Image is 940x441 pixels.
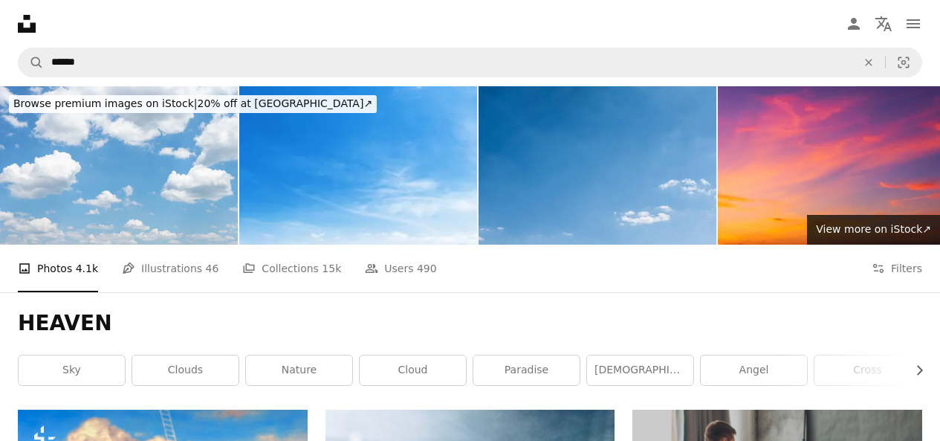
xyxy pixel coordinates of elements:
[239,86,477,245] img: clear blue sky with no clouds
[898,9,928,39] button: Menu
[13,97,372,109] span: 20% off at [GEOGRAPHIC_DATA] ↗
[814,355,921,385] a: cross
[816,223,931,235] span: View more on iStock ↗
[18,310,922,337] h1: HEAVEN
[886,48,921,77] button: Visual search
[18,15,36,33] a: Home — Unsplash
[365,245,436,292] a: Users 490
[18,48,922,77] form: Find visuals sitewide
[19,48,44,77] button: Search Unsplash
[587,355,693,385] a: [DEMOGRAPHIC_DATA]
[19,355,125,385] a: sky
[417,260,437,277] span: 490
[872,245,922,292] button: Filters
[869,9,898,39] button: Language
[839,9,869,39] a: Log in / Sign up
[246,355,352,385] a: nature
[322,260,341,277] span: 15k
[852,48,885,77] button: Clear
[701,355,807,385] a: angel
[13,97,197,109] span: Browse premium images on iStock |
[360,355,466,385] a: cloud
[479,86,716,245] img: Blue sky background.
[242,245,341,292] a: Collections 15k
[473,355,580,385] a: paradise
[132,355,239,385] a: clouds
[807,215,940,245] a: View more on iStock↗
[206,260,219,277] span: 46
[122,245,218,292] a: Illustrations 46
[906,355,922,385] button: scroll list to the right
